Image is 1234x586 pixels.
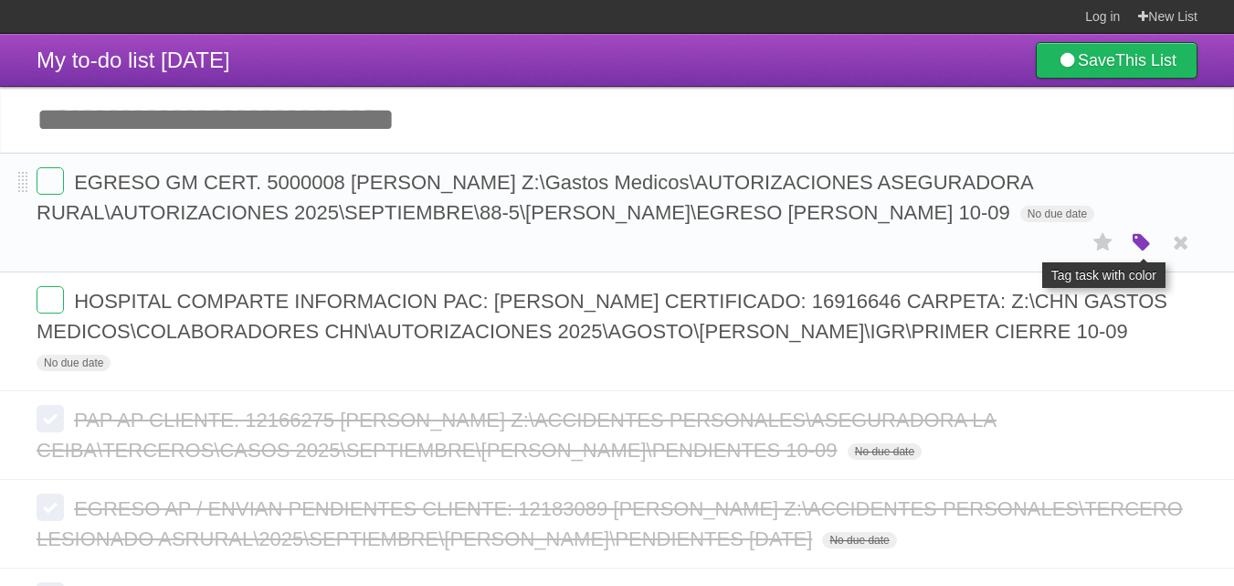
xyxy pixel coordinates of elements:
[1086,228,1121,258] label: Star task
[37,286,64,314] label: Done
[37,48,230,72] span: My to-do list [DATE]
[848,443,922,460] span: No due date
[37,167,64,195] label: Done
[1115,51,1176,69] b: This List
[37,290,1167,343] span: HOSPITAL COMPARTE INFORMACION PAC: [PERSON_NAME] CERTIFICADO: 16916646 CARPETA: Z:\CHN GASTOS MED...
[1020,206,1094,222] span: No due date
[37,409,997,462] span: PAP AP CLIENTE. 12166275 [PERSON_NAME] Z:\ACCIDENTES PERSONALES\ASEGURADORA LA CEIBA\TERCEROS\CAS...
[37,405,64,432] label: Done
[37,497,1183,550] span: EGRESO AP / ENVIAN PENDIENTES CLIENTE: 12183089 [PERSON_NAME] Z:\ACCIDENTES PERSONALES\TERCERO LE...
[37,171,1033,224] span: EGRESO GM CERT. 5000008 [PERSON_NAME] Z:\Gastos Medicos\AUTORIZACIONES ASEGURADORA RURAL\AUTORIZA...
[1036,42,1197,79] a: SaveThis List
[822,532,896,549] span: No due date
[37,494,64,521] label: Done
[37,355,111,371] span: No due date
